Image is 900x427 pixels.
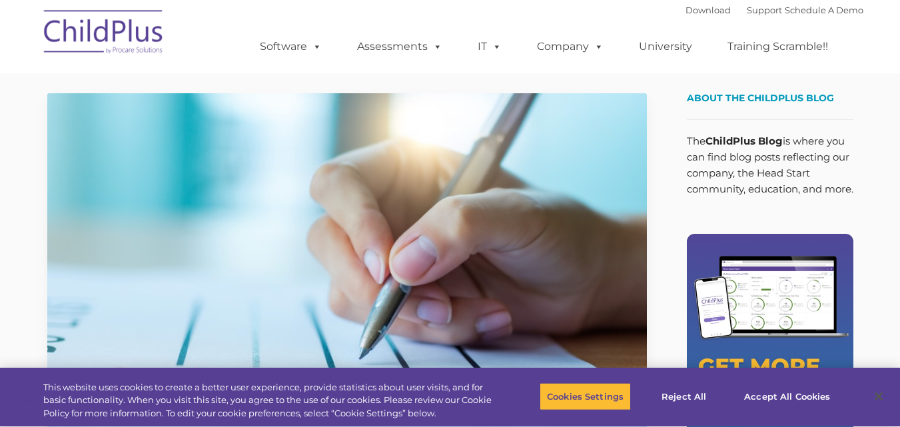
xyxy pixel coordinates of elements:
[344,33,456,60] a: Assessments
[737,382,837,410] button: Accept All Cookies
[464,33,515,60] a: IT
[687,92,834,104] span: About the ChildPlus Blog
[246,33,335,60] a: Software
[685,5,731,15] a: Download
[540,382,631,410] button: Cookies Settings
[37,1,171,67] img: ChildPlus by Procare Solutions
[687,133,853,197] p: The is where you can find blog posts reflecting our company, the Head Start community, education,...
[43,381,495,420] div: This website uses cookies to create a better user experience, provide statistics about user visit...
[705,135,783,147] strong: ChildPlus Blog
[864,382,893,411] button: Close
[785,5,863,15] a: Schedule A Demo
[685,5,863,15] font: |
[747,5,782,15] a: Support
[524,33,617,60] a: Company
[642,382,725,410] button: Reject All
[714,33,841,60] a: Training Scramble!!
[626,33,705,60] a: University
